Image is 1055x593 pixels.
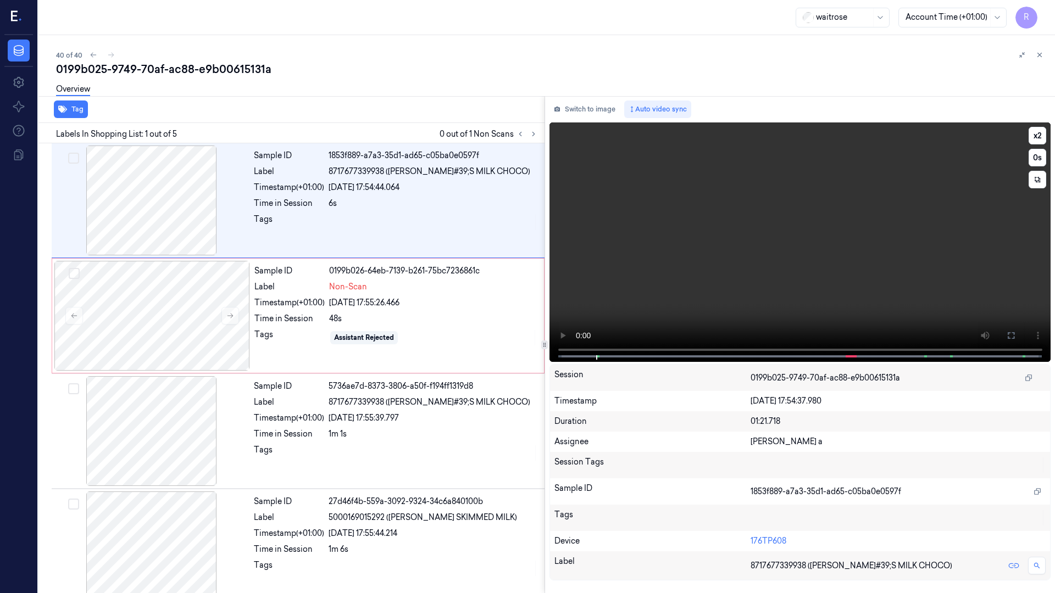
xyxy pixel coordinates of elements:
span: 40 of 40 [56,51,82,60]
div: 1m 6s [329,544,538,555]
div: 5736ae7d-8373-3806-a50f-f194ff1319d8 [329,381,538,392]
div: Timestamp (+01:00) [254,182,324,193]
div: Sample ID [254,381,324,392]
button: x2 [1029,127,1046,144]
div: Tags [254,329,325,346]
span: 0199b025-9749-70af-ac88-e9b00615131a [751,372,900,384]
div: Label [254,396,324,408]
div: Timestamp (+01:00) [254,297,325,309]
div: 6s [329,198,538,209]
div: Time in Session [254,198,324,209]
span: 0 out of 1 Non Scans [440,127,540,141]
span: 1853f889-a7a3-35d1-ad65-c05ba0e0597f [751,486,901,497]
div: Label [254,512,324,523]
a: Overview [56,83,90,96]
div: Sample ID [254,265,325,277]
span: 5000169015292 ([PERSON_NAME] SKIMMED MILK) [329,512,517,523]
div: Assignee [554,436,751,447]
span: Non-Scan [329,281,367,293]
div: 27d46f4b-559a-3092-9324-34c6a840100b [329,496,538,507]
div: Timestamp [554,395,751,407]
div: Session Tags [554,456,751,474]
button: 0s [1029,149,1046,166]
button: Switch to image [549,100,620,118]
div: [DATE] 17:54:44.064 [329,182,538,193]
button: Select row [68,153,79,164]
button: Tag [54,100,88,118]
div: 1m 1s [329,428,538,440]
button: Auto video sync [624,100,691,118]
div: 0199b025-9749-70af-ac88-e9b00615131a [56,61,1046,77]
div: 48s [329,313,537,325]
span: Labels In Shopping List: 1 out of 5 [56,128,177,140]
div: [DATE] 17:55:39.797 [329,412,538,424]
button: Select row [69,268,80,279]
button: Select row [68,499,79,510]
div: 0199b026-64eb-7139-b261-75bc7236861c [329,265,537,277]
div: Tags [254,560,324,577]
div: Time in Session [254,313,325,325]
div: Tags [254,214,324,231]
div: 1853f889-a7a3-35d1-ad65-c05ba0e0597f [329,150,538,161]
button: R [1015,7,1037,29]
div: [DATE] 17:55:44.214 [329,528,538,539]
div: [PERSON_NAME] a [751,436,1046,447]
div: Duration [554,416,751,427]
div: Sample ID [254,150,324,161]
div: Time in Session [254,428,324,440]
button: Select row [68,383,79,394]
div: 01:21.718 [751,416,1046,427]
div: Label [554,556,751,575]
div: Tags [254,444,324,462]
div: Sample ID [254,496,324,507]
span: 8717677339938 ([PERSON_NAME]#39;S MILK CHOCO) [329,396,530,408]
div: Timestamp (+01:00) [254,528,324,539]
div: Session [554,369,751,387]
div: [DATE] 17:54:37.980 [751,395,1046,407]
span: 8717677339938 ([PERSON_NAME]#39;S MILK CHOCO) [329,166,530,177]
div: Timestamp (+01:00) [254,412,324,424]
div: [DATE] 17:55:26.466 [329,297,537,309]
div: Tags [554,509,751,527]
div: Assistant Rejected [334,333,394,343]
div: Sample ID [554,483,751,500]
div: Label [254,166,324,177]
div: Label [254,281,325,293]
div: Time in Session [254,544,324,555]
div: Device [554,535,751,547]
span: 8717677339938 ([PERSON_NAME]#39;S MILK CHOCO) [751,560,952,572]
div: 176TP608 [751,535,1046,547]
